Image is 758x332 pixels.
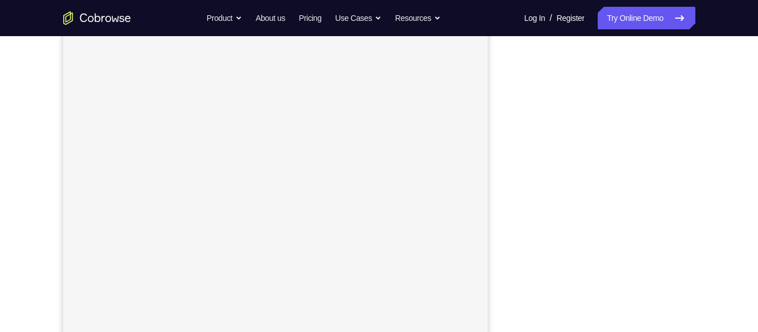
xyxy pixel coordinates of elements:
a: Register [557,7,584,29]
button: Use Cases [335,7,382,29]
button: Resources [395,7,441,29]
button: Product [207,7,242,29]
a: Try Online Demo [598,7,695,29]
span: / [550,11,552,25]
a: Pricing [299,7,321,29]
a: Go to the home page [63,11,131,25]
a: Log In [524,7,545,29]
a: About us [256,7,285,29]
